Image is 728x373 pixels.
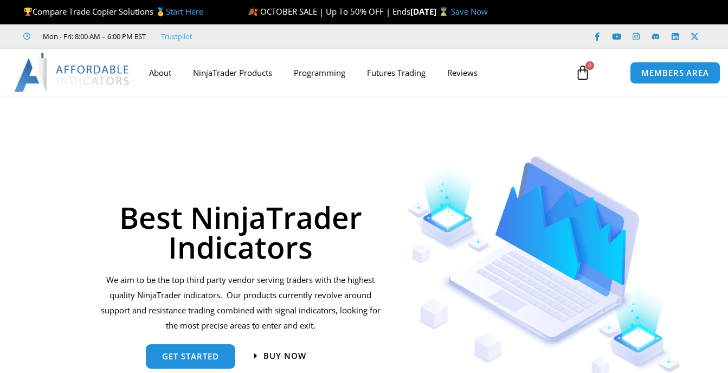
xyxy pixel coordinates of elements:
[162,352,219,361] span: get started
[254,352,306,360] a: Buy now
[100,273,381,333] p: We aim to be the top third party vendor serving traders with the highest quality NinjaTrader indi...
[436,60,488,85] a: Reviews
[559,57,607,88] a: 0
[100,202,381,262] h1: Best NinjaTrader Indicators
[451,6,488,17] a: Save Now
[356,60,436,85] a: Futures Trading
[182,60,283,85] a: NinjaTrader Products
[138,60,182,85] a: About
[24,8,32,16] img: 🏆
[166,6,203,17] a: Start Here
[248,6,410,17] span: 🍂 OCTOBER SALE | Up To 50% OFF | Ends
[40,30,146,43] span: Mon - Fri: 8:00 AM – 6:00 PM EST
[283,60,356,85] a: Programming
[23,6,203,17] span: Compare Trade Copier Solutions 🥇
[146,344,235,369] a: get started
[263,352,306,360] span: Buy now
[138,60,568,85] nav: Menu
[161,30,192,43] a: Trustpilot
[14,53,131,92] img: LogoAI | Affordable Indicators – NinjaTrader
[641,69,709,77] span: MEMBERS AREA
[630,62,720,84] a: MEMBERS AREA
[585,61,594,70] span: 0
[410,6,451,17] strong: [DATE] ⌛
